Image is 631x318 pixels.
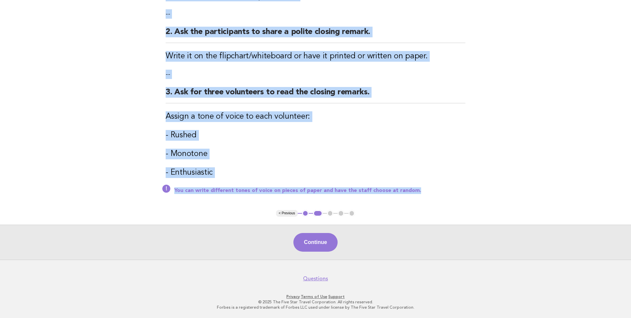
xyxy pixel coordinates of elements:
[166,111,465,122] h3: Assign a tone of voice to each volunteer:
[293,233,338,252] button: Continue
[302,210,309,217] button: 1
[166,27,465,43] h2: 2. Ask the participants to share a polite closing remark.
[166,51,465,62] h3: Write it on the flipchart/whiteboard or have it printed or written on paper.
[112,299,519,305] p: © 2025 The Five Star Travel Corporation. All rights reserved.
[313,210,323,217] button: 2
[166,130,465,141] h3: - Rushed
[166,149,465,159] h3: - Monotone
[301,294,327,299] a: Terms of Use
[328,294,345,299] a: Support
[303,275,328,282] a: Questions
[112,294,519,299] p: · ·
[286,294,300,299] a: Privacy
[276,210,298,217] button: < Previous
[112,305,519,310] p: Forbes is a registered trademark of Forbes LLC used under license by The Five Star Travel Corpora...
[166,70,465,79] p: --
[166,87,465,103] h2: 3. Ask for three volunteers to read the closing remarks.
[174,187,465,194] p: You can write different tones of voice on pieces of paper and have the staff choose at random.
[166,9,465,19] p: --
[166,167,465,178] h3: - Enthusiastic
